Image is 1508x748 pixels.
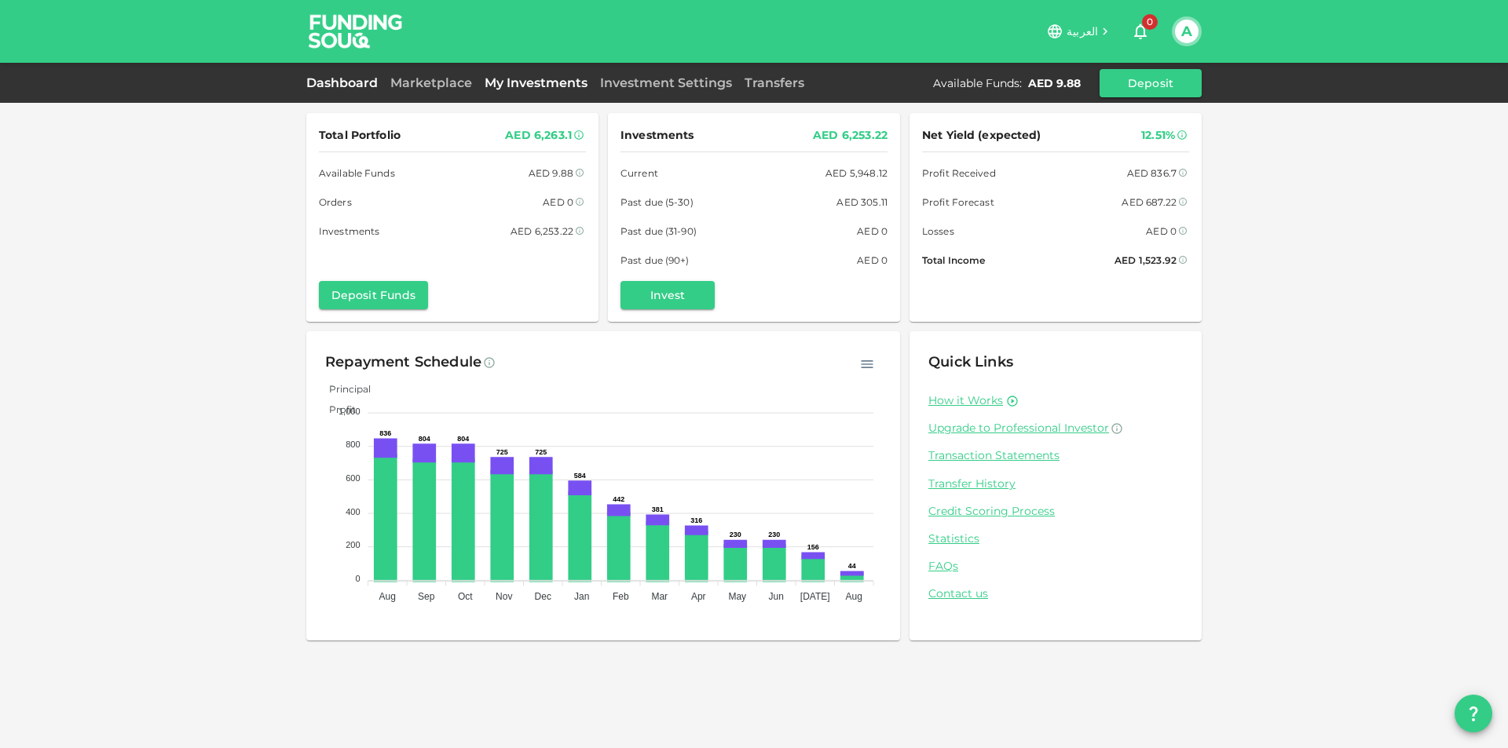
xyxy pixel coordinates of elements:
tspan: Sep [418,591,435,602]
div: AED 5,948.12 [825,165,888,181]
tspan: 400 [346,507,360,516]
a: Dashboard [306,75,384,90]
tspan: Dec [535,591,551,602]
a: Investment Settings [594,75,738,90]
tspan: Feb [613,591,629,602]
div: AED 6,253.22 [511,223,573,239]
a: Transfer History [928,476,1183,491]
span: Past due (5-30) [620,194,694,210]
div: AED 9.88 [529,165,573,181]
span: Net Yield (expected) [922,126,1041,145]
div: Available Funds : [933,75,1022,91]
tspan: Aug [846,591,862,602]
a: Contact us [928,586,1183,601]
span: Profit Received [922,165,996,181]
tspan: May [728,591,746,602]
tspan: 0 [355,574,360,583]
a: Upgrade to Professional Investor [928,421,1183,436]
div: AED 0 [857,223,888,239]
span: العربية [1067,24,1098,38]
button: 0 [1125,16,1156,47]
div: AED 305.11 [836,194,888,210]
tspan: Mar [651,591,668,602]
tspan: 1,000 [339,407,361,416]
button: question [1455,695,1492,732]
span: Profit Forecast [922,194,994,210]
a: How it Works [928,393,1003,408]
tspan: Jun [769,591,784,602]
tspan: 800 [346,440,360,449]
a: Transfers [738,75,811,90]
tspan: Jan [574,591,589,602]
button: A [1175,20,1199,43]
a: Transaction Statements [928,448,1183,463]
span: 0 [1142,14,1158,30]
span: Losses [922,223,954,239]
button: Deposit Funds [319,281,428,309]
span: Quick Links [928,353,1013,370]
div: 12.51% [1141,126,1175,145]
div: AED 0 [1146,223,1177,239]
a: Marketplace [384,75,478,90]
a: FAQs [928,559,1183,574]
div: AED 9.88 [1028,75,1081,91]
a: Credit Scoring Process [928,504,1183,519]
span: Past due (90+) [620,252,690,268]
div: AED 1,523.92 [1115,252,1177,268]
span: Upgrade to Professional Investor [928,421,1109,435]
tspan: 600 [346,473,360,483]
span: Current [620,165,658,181]
div: AED 0 [857,252,888,268]
span: Investments [620,126,694,145]
tspan: Nov [496,591,512,602]
a: My Investments [478,75,594,90]
tspan: 200 [346,540,360,549]
span: Investments [319,223,379,239]
tspan: Apr [691,591,706,602]
span: Profit [317,403,356,415]
div: AED 687.22 [1122,194,1177,210]
div: AED 836.7 [1127,165,1177,181]
span: Orders [319,194,352,210]
a: Statistics [928,531,1183,546]
button: Invest [620,281,715,309]
tspan: Aug [379,591,396,602]
button: Deposit [1100,69,1202,97]
div: AED 6,263.1 [505,126,572,145]
div: Repayment Schedule [325,350,481,375]
tspan: [DATE] [800,591,830,602]
div: AED 6,253.22 [813,126,888,145]
tspan: Oct [458,591,473,602]
span: Total Portfolio [319,126,401,145]
div: AED 0 [543,194,573,210]
span: Available Funds [319,165,395,181]
span: Past due (31-90) [620,223,697,239]
span: Total Income [922,252,985,268]
span: Principal [317,383,371,395]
